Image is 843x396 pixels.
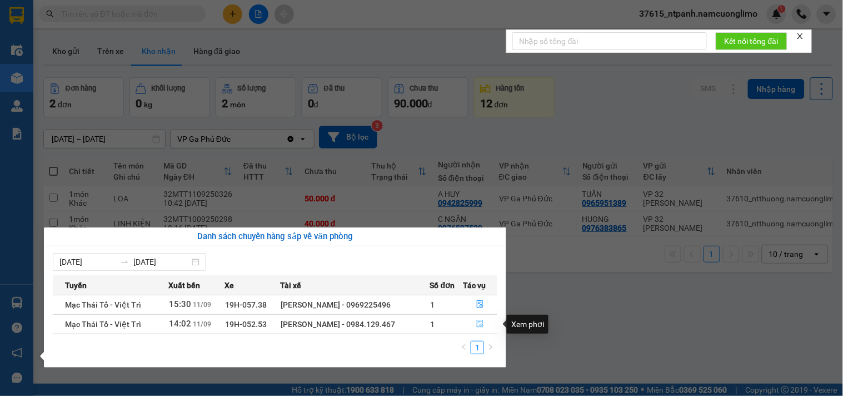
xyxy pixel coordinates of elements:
[431,300,435,309] span: 1
[512,32,707,50] input: Nhập số tổng đài
[281,318,430,330] div: [PERSON_NAME] - 0984.129.467
[53,230,497,244] div: Danh sách chuyến hàng sắp về văn phòng
[168,279,200,291] span: Xuất bến
[59,256,116,268] input: Từ ngày
[484,341,497,354] button: right
[430,279,455,291] span: Số đơn
[193,320,211,328] span: 11/09
[169,319,191,329] span: 14:02
[225,300,267,309] span: 19H-057.38
[457,341,471,354] li: Previous Page
[65,279,87,291] span: Tuyến
[281,299,430,311] div: [PERSON_NAME] - 0969225496
[225,279,234,291] span: Xe
[476,320,484,329] span: file-done
[725,35,779,47] span: Kết nối tổng đài
[225,320,267,329] span: 19H-052.53
[463,315,497,333] button: file-done
[463,296,497,314] button: file-done
[461,344,467,350] span: left
[193,301,211,309] span: 11/09
[280,279,301,291] span: Tài xế
[471,341,483,354] a: 1
[457,341,471,354] button: left
[487,344,494,350] span: right
[169,299,191,309] span: 15:30
[65,320,141,329] span: Mạc Thái Tổ - Việt Trì
[463,279,486,291] span: Tác vụ
[133,256,189,268] input: Đến ngày
[431,320,435,329] span: 1
[476,300,484,309] span: file-done
[484,341,497,354] li: Next Page
[796,32,804,40] span: close
[65,300,141,309] span: Mạc Thái Tổ - Việt Trì
[716,32,787,50] button: Kết nối tổng đài
[120,258,129,266] span: to
[120,258,129,266] span: swap-right
[507,315,548,334] div: Xem phơi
